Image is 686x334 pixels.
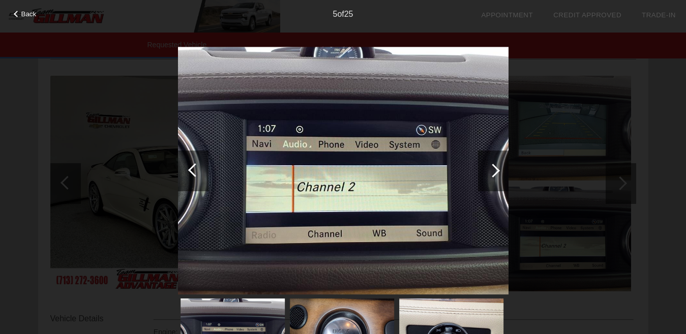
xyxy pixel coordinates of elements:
[178,47,509,295] img: bd379f3a64c7f6ddffe996b40bb89708.jpg
[344,10,353,18] span: 25
[333,10,337,18] span: 5
[481,11,533,19] a: Appointment
[642,11,676,19] a: Trade-In
[21,10,37,18] span: Back
[553,11,621,19] a: Credit Approved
